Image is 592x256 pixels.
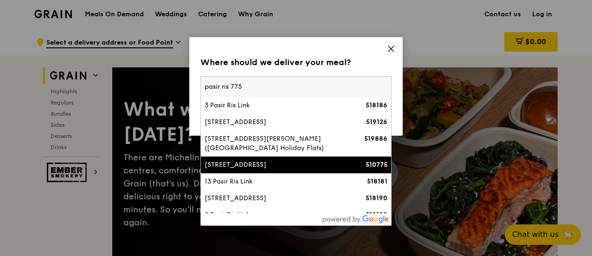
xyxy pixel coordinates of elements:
strong: 510775 [366,161,387,169]
div: 9 Pasir Ris Link [205,210,342,220]
div: [STREET_ADDRESS] [205,194,342,203]
div: [STREET_ADDRESS] [205,118,342,127]
img: powered-by-google.60e8a832.png [322,215,389,223]
div: Where should we deliver your meal? [200,56,392,69]
div: [STREET_ADDRESS] [205,160,342,170]
strong: 518190 [366,194,387,202]
strong: 518181 [367,177,387,185]
strong: 519126 [366,118,387,126]
strong: 519886 [364,135,387,143]
div: 13 Pasir Ris Link [205,177,342,186]
div: [STREET_ADDRESS][PERSON_NAME] ([GEOGRAPHIC_DATA] Holiday Flats) [205,134,342,153]
div: 3 Pasir Ris Link [205,101,342,110]
strong: 518189 [366,211,387,219]
strong: 518186 [366,101,387,109]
